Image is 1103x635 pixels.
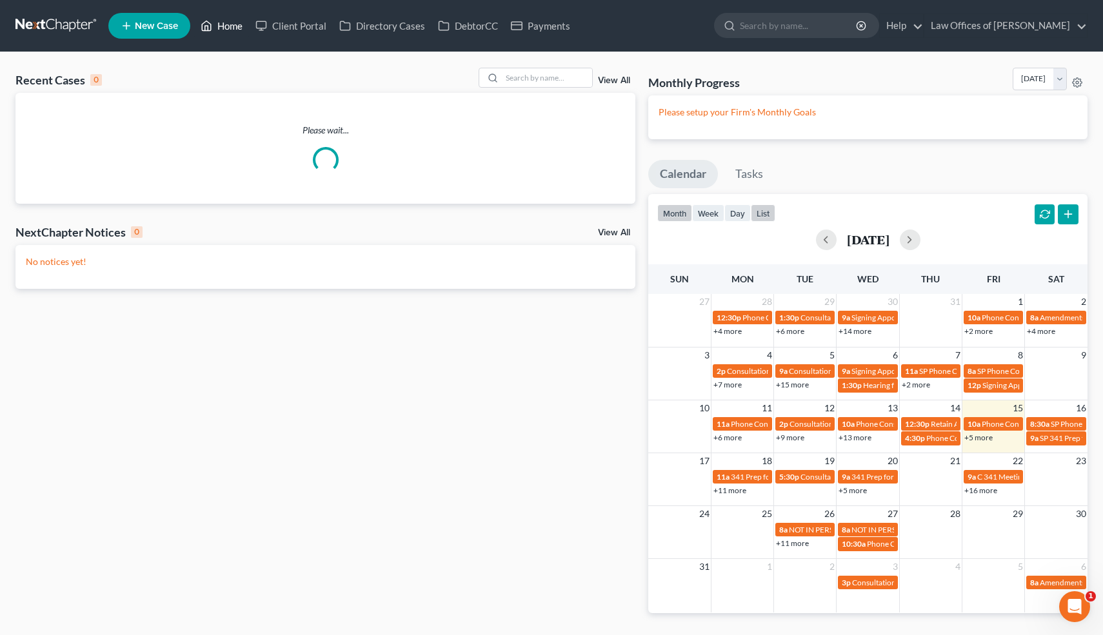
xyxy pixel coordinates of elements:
a: +7 more [713,380,742,389]
span: 4 [954,559,962,574]
span: 9a [779,366,788,376]
p: No notices yet! [26,255,625,268]
a: +2 more [902,380,930,389]
span: 28 [949,506,962,522]
h2: [DATE] [847,233,889,246]
a: +11 more [713,485,746,495]
span: 1 [766,559,773,574]
span: 8a [1030,313,1038,322]
span: 29 [823,294,836,309]
span: Signing Appointment for [PERSON_NAME], [PERSON_NAME] [851,366,1060,376]
button: month [657,204,692,222]
span: Phone Consultation for [PERSON_NAME] [PERSON_NAME] [742,313,945,322]
span: 16 [1075,400,1088,416]
a: +4 more [1027,326,1055,336]
a: Help [880,14,923,37]
span: 11a [717,472,730,482]
a: Client Portal [249,14,333,37]
span: 26 [823,506,836,522]
span: 10a [968,313,980,322]
a: +5 more [839,485,867,495]
span: 2p [717,366,726,376]
span: 5 [828,347,836,363]
span: 10a [842,419,855,429]
span: 30 [886,294,899,309]
span: 6 [1080,559,1088,574]
a: Tasks [724,160,775,188]
span: 11a [717,419,730,429]
span: 4:30p [905,433,925,443]
span: 9a [842,472,850,482]
span: NOT IN PERSON APPTS. [789,525,871,534]
div: 0 [90,74,102,86]
span: 30 [1075,506,1088,522]
span: 1:30p [779,313,799,322]
span: 1:30p [842,380,862,390]
span: 9a [842,366,850,376]
span: 9a [968,472,976,482]
span: 341 Prep for Okpaliwu, [PERSON_NAME] & [PERSON_NAME] [731,472,939,482]
span: 12:30p [717,313,741,322]
span: Mon [731,273,754,284]
span: 27 [698,294,711,309]
span: Consultation for [PERSON_NAME] [790,419,907,429]
a: Payments [504,14,577,37]
span: 9a [1030,433,1038,443]
span: Thu [921,273,940,284]
a: Home [194,14,249,37]
span: Consultation for [PERSON_NAME], Inaudible [852,578,1005,587]
iframe: Intercom live chat [1059,591,1090,622]
button: day [724,204,751,222]
span: 31 [698,559,711,574]
span: 1 [1086,591,1096,601]
a: +5 more [964,433,993,442]
a: DebtorCC [432,14,504,37]
span: 4 [766,347,773,363]
span: 8a [842,525,850,534]
span: 17 [698,453,711,469]
span: 23 [1075,453,1088,469]
span: NOT IN PERSON APPTS. [851,525,933,534]
span: 29 [1011,506,1024,522]
span: New Case [135,21,178,31]
span: Tue [797,273,813,284]
button: list [751,204,775,222]
span: 25 [760,506,773,522]
a: +16 more [964,485,997,495]
span: 9 [1080,347,1088,363]
span: 6 [891,347,899,363]
span: 8a [968,366,976,376]
span: 7 [954,347,962,363]
span: 10 [698,400,711,416]
span: Consultation for [PERSON_NAME] [727,366,844,376]
span: 18 [760,453,773,469]
span: Consultation for [PERSON_NAME][GEOGRAPHIC_DATA] [800,313,996,322]
span: Consultation for [PERSON_NAME] [789,366,906,376]
a: Calendar [648,160,718,188]
span: 5 [1017,559,1024,574]
span: 2 [828,559,836,574]
span: 27 [886,506,899,522]
span: 8a [1030,578,1038,587]
span: 341 Prep for [PERSON_NAME] [851,472,956,482]
div: Recent Cases [15,72,102,88]
span: 10a [968,419,980,429]
p: Please setup your Firm's Monthly Goals [659,106,1077,119]
span: 14 [949,400,962,416]
span: 21 [949,453,962,469]
input: Search by name... [502,68,592,87]
span: 11a [905,366,918,376]
span: Wed [857,273,879,284]
a: +2 more [964,326,993,336]
span: 8 [1017,347,1024,363]
span: Signing Appointment for [PERSON_NAME] [851,313,996,322]
span: 9a [842,313,850,322]
a: +15 more [776,380,809,389]
a: +9 more [776,433,804,442]
span: Consultation for [GEOGRAPHIC_DATA][PERSON_NAME][GEOGRAPHIC_DATA] [800,472,1074,482]
span: 20 [886,453,899,469]
span: 19 [823,453,836,469]
span: 15 [1011,400,1024,416]
span: 24 [698,506,711,522]
span: 3 [703,347,711,363]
